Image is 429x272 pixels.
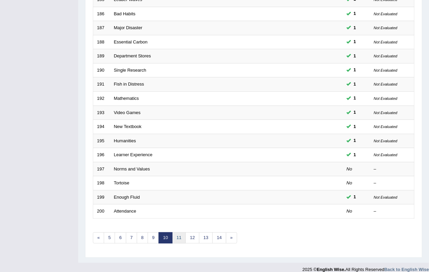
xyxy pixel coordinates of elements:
[374,166,411,173] div: –
[93,190,110,204] td: 199
[114,195,140,200] a: Enough Fluid
[114,11,136,16] a: Bad Habits
[114,110,141,115] a: Video Games
[93,232,104,243] a: «
[114,124,142,129] a: New Textbook
[351,194,359,201] span: You can still take this question
[384,267,429,272] a: Back to English Wise
[374,40,397,44] small: Not Evaluated
[93,134,110,148] td: 195
[93,21,110,35] td: 187
[114,180,130,185] a: Tortoise
[351,10,359,17] span: You can still take this question
[374,195,397,199] small: Not Evaluated
[351,137,359,144] span: You can still take this question
[351,53,359,60] span: You can still take this question
[351,38,359,46] span: You can still take this question
[114,152,152,157] a: Learner Experience
[374,125,397,129] small: Not Evaluated
[137,232,148,243] a: 8
[351,151,359,159] span: You can still take this question
[374,82,397,86] small: Not Evaluated
[93,204,110,219] td: 200
[114,166,150,171] a: Norms and Values
[93,7,110,21] td: 186
[93,120,110,134] td: 194
[351,109,359,116] span: You can still take this question
[93,77,110,92] td: 191
[374,208,411,215] div: –
[126,232,137,243] a: 7
[93,162,110,176] td: 197
[351,67,359,74] span: You can still take this question
[114,208,136,214] a: Attendance
[374,96,397,101] small: Not Evaluated
[93,63,110,77] td: 190
[185,232,199,243] a: 12
[93,91,110,106] td: 192
[93,176,110,191] td: 198
[104,232,115,243] a: 5
[374,139,397,143] small: Not Evaluated
[114,138,136,143] a: Humanities
[93,148,110,162] td: 196
[148,232,159,243] a: 9
[115,232,126,243] a: 6
[374,180,411,186] div: –
[93,106,110,120] td: 193
[347,180,352,185] em: No
[351,95,359,102] span: You can still take this question
[114,39,148,44] a: Essential Carbon
[226,232,237,243] a: »
[374,68,397,72] small: Not Evaluated
[374,111,397,115] small: Not Evaluated
[114,81,144,87] a: Fish in Distress
[93,35,110,49] td: 188
[159,232,172,243] a: 10
[114,53,151,58] a: Department Stores
[374,26,397,30] small: Not Evaluated
[347,166,352,171] em: No
[351,81,359,88] span: You can still take this question
[374,153,397,157] small: Not Evaluated
[172,232,186,243] a: 11
[212,232,226,243] a: 14
[114,96,139,101] a: Mathematics
[93,49,110,64] td: 189
[374,12,397,16] small: Not Evaluated
[317,267,345,272] strong: English Wise.
[114,68,146,73] a: Single Research
[351,24,359,32] span: You can still take this question
[114,25,143,30] a: Major Disaster
[347,208,352,214] em: No
[374,54,397,58] small: Not Evaluated
[199,232,213,243] a: 13
[351,123,359,130] span: You can still take this question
